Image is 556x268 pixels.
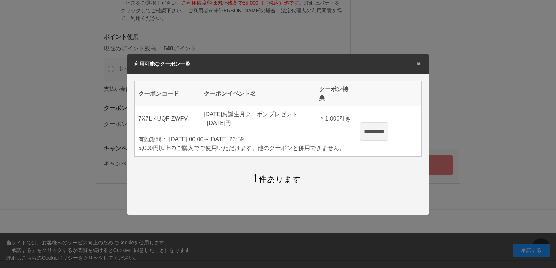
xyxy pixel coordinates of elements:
span: ￥1,000 [319,115,339,122]
span: × [415,61,422,66]
span: 件あります [253,175,301,184]
div: 5,000円以上のご購入でご使用いただけます。他のクーポンと併用できません。 [138,144,352,153]
th: クーポンイベント名 [200,81,315,106]
span: 利用可能なクーポン一覧 [134,61,190,67]
td: [DATE]お誕生月クーポンプレゼント_[DATE]円 [200,106,315,131]
th: クーポンコード [135,81,200,106]
td: 7X7L-4UQF-ZWFV [135,106,200,131]
th: クーポン特典 [315,81,356,106]
span: 1 [253,171,257,184]
td: 引き [315,106,356,131]
span: 有効期間： [138,136,167,142]
span: [DATE] 00:00～[DATE] 23:59 [169,136,244,142]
